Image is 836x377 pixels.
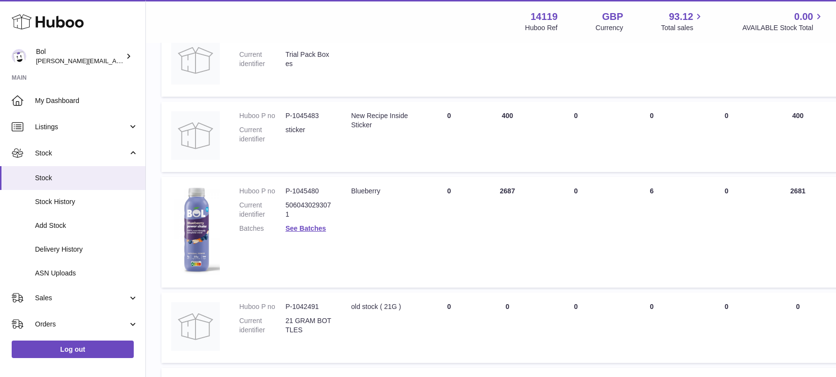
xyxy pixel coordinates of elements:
a: Log out [12,341,134,358]
td: 0 [615,102,688,172]
dd: 21 GRAM BOTTLES [285,316,332,335]
dt: Current identifier [239,50,285,69]
td: 0 [615,26,688,97]
dt: Huboo P no [239,302,285,311]
span: [PERSON_NAME][EMAIL_ADDRESS][DOMAIN_NAME] [36,57,195,65]
td: 2681 [765,177,831,288]
td: 0 [615,292,688,363]
img: product image [171,302,220,351]
span: 93.12 [669,10,693,23]
td: 0 [536,177,615,288]
td: 6 [615,177,688,288]
div: old stock ( 21G ) [351,302,410,311]
a: 93.12 Total sales [661,10,704,33]
td: 0 [420,102,478,172]
dd: 5060430293071 [285,201,332,219]
span: 0 [725,187,729,195]
td: 0 [536,292,615,363]
td: 2687 [478,177,536,288]
a: 0.00 AVAILABLE Stock Total [742,10,824,33]
td: 0 [765,292,831,363]
span: Stock History [35,197,138,206]
strong: 14119 [531,10,558,23]
span: Stock [35,149,128,158]
td: 2099 [478,26,536,97]
dt: Current identifier [239,201,285,219]
div: New Recipe Inside Sticker [351,111,410,130]
span: My Dashboard [35,96,138,105]
span: Delivery History [35,245,138,254]
span: AVAILABLE Stock Total [742,23,824,33]
div: Blueberry [351,187,410,196]
td: 0 [420,177,478,288]
span: Add Stock [35,221,138,230]
img: product image [171,36,220,85]
td: 400 [478,102,536,172]
dt: Current identifier [239,125,285,144]
span: 0.00 [794,10,813,23]
td: 0 [478,292,536,363]
td: 2099 [765,26,831,97]
img: james.enever@bolfoods.com [12,49,26,64]
td: 0 [420,292,478,363]
span: 0 [725,112,729,120]
span: Total sales [661,23,704,33]
td: 0 [536,102,615,172]
span: 0 [725,303,729,310]
img: product image [171,111,220,160]
strong: GBP [602,10,623,23]
td: 0 [420,26,478,97]
a: See Batches [285,224,326,232]
span: Orders [35,320,128,329]
td: 400 [765,102,831,172]
dt: Huboo P no [239,187,285,196]
div: Currency [596,23,623,33]
dd: sticker [285,125,332,144]
span: Listings [35,122,128,132]
dt: Batches [239,224,285,233]
span: Stock [35,173,138,183]
dt: Huboo P no [239,111,285,120]
div: Bol [36,47,124,66]
dd: P-1045483 [285,111,332,120]
dd: Trial Pack Boxes [285,50,332,69]
dd: P-1042491 [285,302,332,311]
dd: P-1045480 [285,187,332,196]
span: ASN Uploads [35,269,138,278]
dt: Current identifier [239,316,285,335]
span: Sales [35,293,128,303]
td: 0 [536,26,615,97]
div: Huboo Ref [525,23,558,33]
img: product image [171,187,220,275]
